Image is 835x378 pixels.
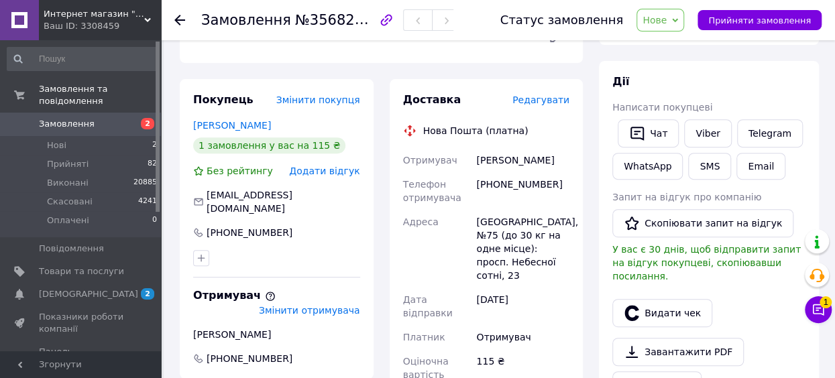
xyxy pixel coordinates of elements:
button: Видати чек [612,299,712,327]
span: Отримувач [193,289,276,302]
span: Замовлення [201,12,291,28]
span: У вас є 30 днів, щоб відправити запит на відгук покупцеві, скопіювавши посилання. [612,244,801,281]
a: [PERSON_NAME] [193,120,271,131]
span: 2 [141,118,154,129]
span: Доставка [403,93,461,106]
span: Без рейтингу [207,166,273,176]
span: Змінити покупця [276,94,360,105]
input: Пошук [7,47,158,71]
div: [PHONE_NUMBER] [205,226,294,239]
span: [EMAIL_ADDRESS][DOMAIN_NAME] [207,190,292,214]
span: [PHONE_NUMBER] [205,352,294,365]
span: Отримувач [403,155,457,166]
a: WhatsApp [612,153,683,180]
span: Дії [612,75,629,88]
div: Повернутися назад [174,13,185,27]
a: Viber [684,119,731,147]
div: Отримувач [474,325,572,349]
div: 1 замовлення у вас на 115 ₴ [193,137,345,153]
span: Замовлення та повідомлення [39,83,161,107]
span: Показники роботи компанії [39,311,124,335]
span: Виконані [47,177,89,189]
span: Панель управління [39,346,124,370]
span: Дата відправки [403,294,453,318]
div: [PERSON_NAME] [193,328,360,341]
span: 4241 [138,196,157,208]
span: Написати покупцеві [612,102,712,113]
span: Скасовані [47,196,93,208]
span: Оплачені [47,214,89,227]
div: [PHONE_NUMBER] [474,172,572,210]
div: [DATE] [474,288,572,325]
span: 2 [152,139,157,151]
div: Ваш ID: 3308459 [44,20,161,32]
span: Нові [47,139,66,151]
span: Покупець [193,93,254,106]
button: Скопіювати запит на відгук [612,209,793,237]
button: Чат з покупцем1 [805,296,832,323]
span: Редагувати [512,94,569,105]
span: [DEMOGRAPHIC_DATA] [39,288,138,300]
div: [PERSON_NAME] [474,148,572,172]
span: Телефон отримувача [403,179,461,203]
span: 0 [152,214,157,227]
span: Товари та послуги [39,265,124,277]
span: 2 [141,288,154,300]
span: Додати відгук [289,166,359,176]
span: Змінити отримувача [259,305,360,316]
span: Повідомлення [39,243,104,255]
button: SMS [688,153,731,180]
span: Адреса [403,216,439,227]
span: Интернет магазин "Техника" [44,8,144,20]
div: Нова Пошта (платна) [420,124,532,137]
span: Прийняті [47,158,89,170]
a: Telegram [737,119,803,147]
span: 20885 [133,177,157,189]
span: 82 [148,158,157,170]
span: Замовлення [39,118,95,130]
span: Платник [403,332,445,342]
span: Нове [643,15,667,25]
span: Запит на відгук про компанію [612,192,761,202]
button: Чат [618,119,679,147]
span: №356827952 [295,11,390,28]
span: Прийняти замовлення [708,15,811,25]
a: Завантажити PDF [612,338,744,366]
div: [GEOGRAPHIC_DATA], №75 (до 30 кг на одне місце): просп. Небесної сотні, 23 [474,210,572,288]
button: Email [736,153,785,180]
div: Статус замовлення [500,13,624,27]
button: Прийняти замовлення [698,10,822,30]
span: 1 [820,296,832,308]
